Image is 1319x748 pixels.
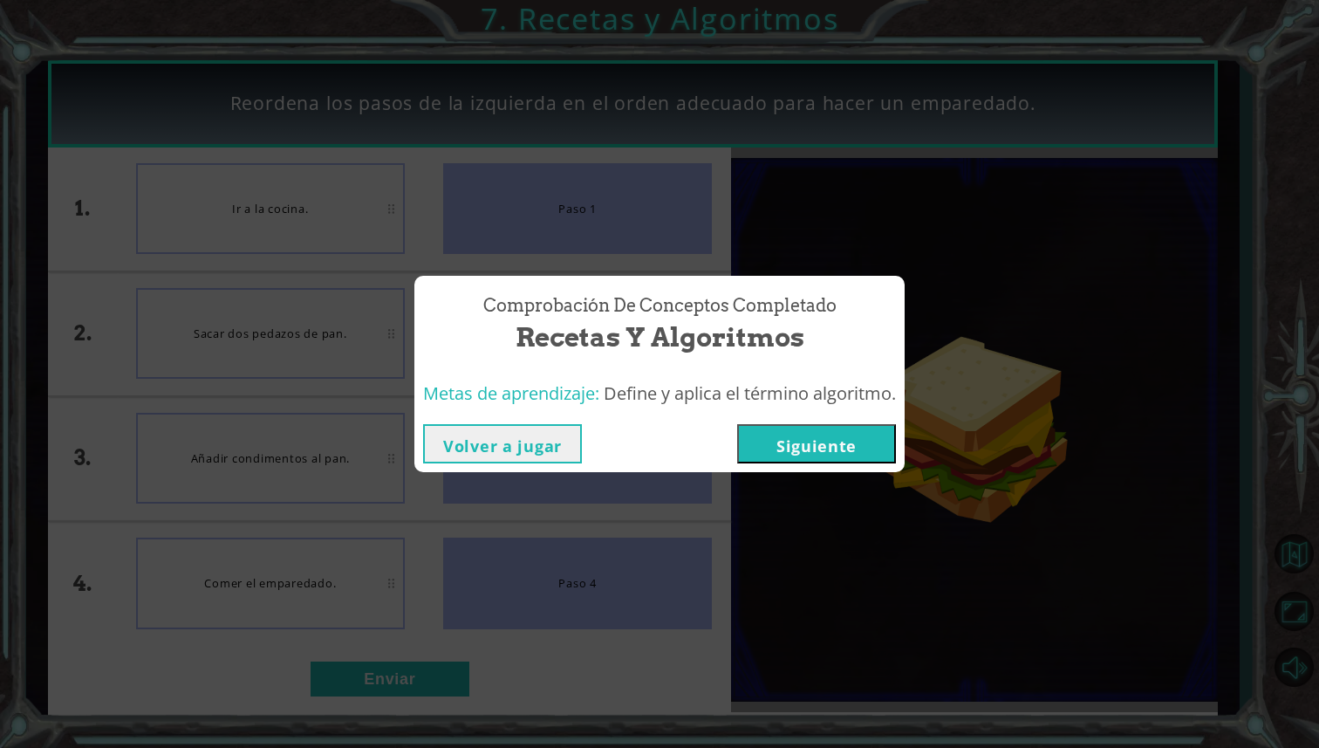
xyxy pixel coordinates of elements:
span: Metas de aprendizaje: [423,381,599,405]
button: Volver a jugar [423,424,582,463]
button: Siguiente [737,424,896,463]
span: Comprobación de conceptos Completado [483,293,837,319]
span: Define y aplica el término algoritmo. [604,381,896,405]
span: Recetas y Algoritmos [516,319,804,356]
